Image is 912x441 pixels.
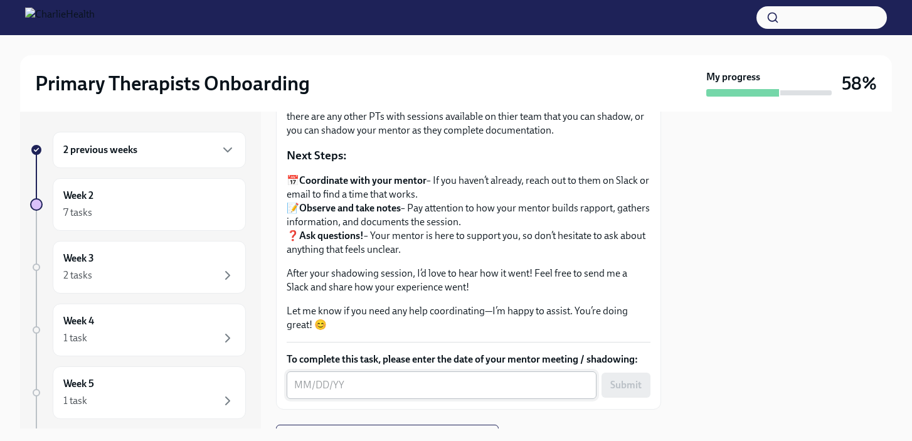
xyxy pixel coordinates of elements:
h6: 2 previous weeks [63,143,137,157]
p: Next Steps: [287,147,650,164]
a: Week 41 task [30,304,246,356]
p: 📅 – If you haven’t already, reach out to them on Slack or email to find a time that works. 📝 – Pa... [287,174,650,257]
label: To complete this task, please enter the date of your mentor meeting / shadowing: [287,353,650,366]
h3: 58% [842,72,877,95]
strong: Ask questions! [299,230,364,242]
div: 2 previous weeks [53,132,246,168]
a: Week 51 task [30,366,246,419]
strong: My progress [706,70,760,84]
h6: Week 4 [63,314,94,328]
h6: Week 2 [63,189,93,203]
strong: Observe and take notes [299,202,401,214]
div: 1 task [63,394,87,408]
div: 1 task [63,331,87,345]
strong: Coordinate with your mentor [299,174,427,186]
div: 2 tasks [63,268,92,282]
p: Sometimes sessions may not be available - in this case you may ask your supervisor if there are a... [287,96,650,137]
h6: Week 5 [63,377,94,391]
p: After your shadowing session, I’d love to hear how it went! Feel free to send me a Slack and shar... [287,267,650,294]
h2: Primary Therapists Onboarding [35,71,310,96]
h6: Week 3 [63,252,94,265]
a: Week 27 tasks [30,178,246,231]
img: CharlieHealth [25,8,95,28]
div: 7 tasks [63,206,92,220]
p: Let me know if you need any help coordinating—I’m happy to assist. You’re doing great! 😊 [287,304,650,332]
a: Week 32 tasks [30,241,246,294]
